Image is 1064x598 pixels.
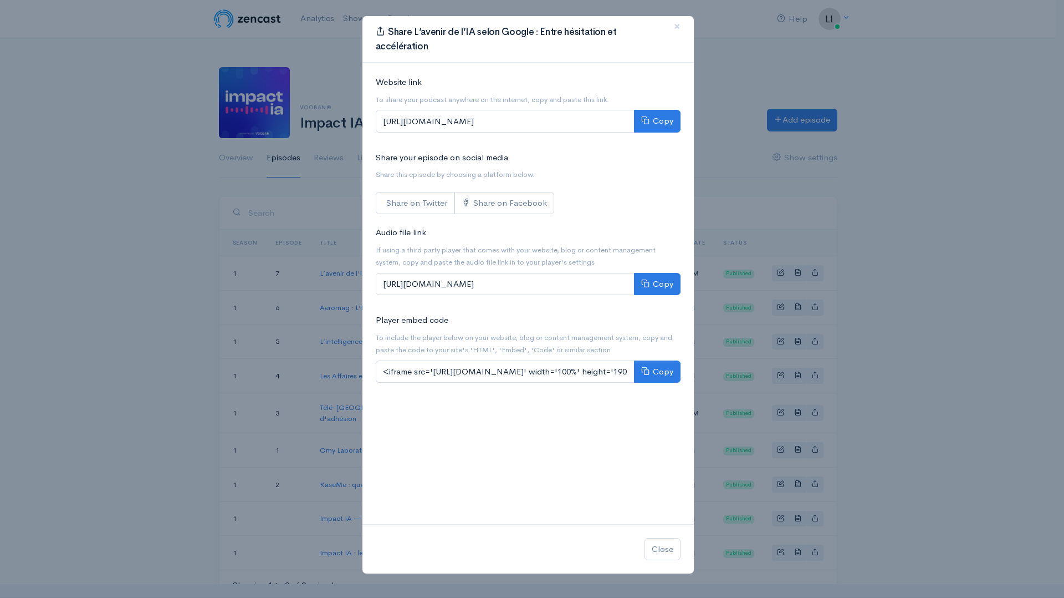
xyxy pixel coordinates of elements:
[376,110,635,133] input: [URL][DOMAIN_NAME]
[376,192,554,215] div: Social sharing links
[674,18,681,34] span: ×
[376,151,508,164] label: Share your episode on social media
[376,361,635,383] input: <iframe src='[URL][DOMAIN_NAME]' width='100%' height='190' frameborder='0' scrolling='no' seamles...
[376,76,422,89] label: Website link
[634,273,681,296] button: Copy
[634,110,681,133] button: Copy
[634,361,681,383] button: Copy
[376,170,535,179] small: Share this episode by choosing a platform below.
[376,95,609,104] small: To share your podcast anywhere on the internet, copy and paste this link.
[644,538,681,561] button: Close
[661,12,694,42] button: Close
[454,192,554,215] a: Share on Facebook
[376,192,454,215] a: Share on Twitter
[376,226,426,239] label: Audio file link
[376,314,448,327] label: Player embed code
[376,245,656,267] small: If using a third party player that comes with your website, blog or content management system, co...
[376,26,617,52] span: Share L’avenir de l’IA selon Google : Entre hésitation et accélération
[376,333,672,355] small: To include the player below on your website, blog or content management system, copy and paste th...
[376,273,635,296] input: [URL][DOMAIN_NAME]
